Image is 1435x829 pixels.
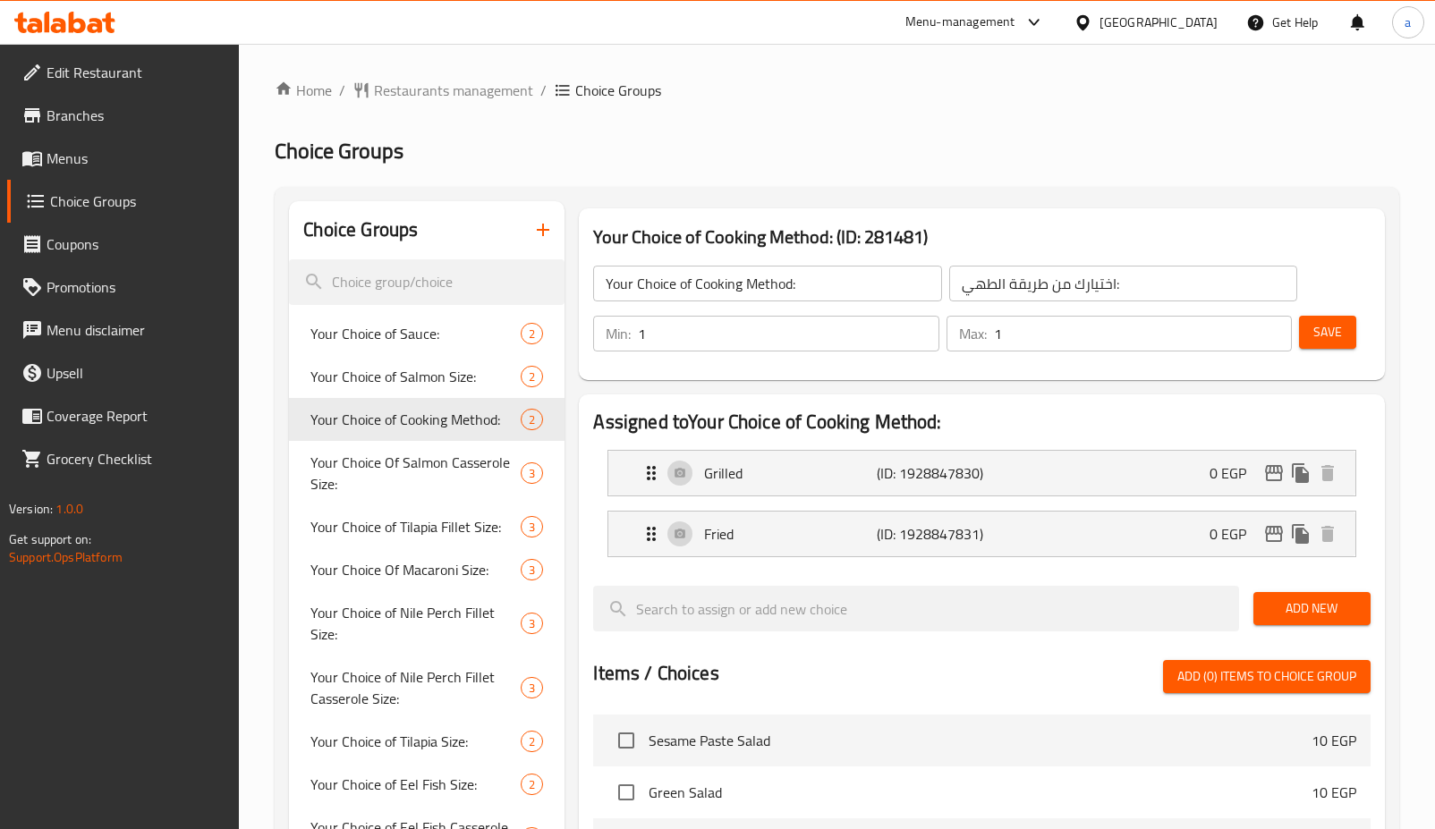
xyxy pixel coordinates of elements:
div: Choices [521,774,543,795]
a: Promotions [7,266,240,309]
div: Choices [521,731,543,752]
p: Min: [606,323,631,344]
span: Version: [9,497,53,520]
span: Your Choice of Sauce: [310,323,521,344]
span: Save [1313,321,1342,343]
span: Your Choice of Salmon Size: [310,366,521,387]
a: Coupons [7,223,240,266]
button: Add New [1253,592,1371,625]
div: Expand [608,512,1354,556]
span: Your Choice of Cooking Method: [310,409,521,430]
div: Choices [521,323,543,344]
span: Coupons [47,233,225,255]
span: 2 [522,368,542,385]
span: 3 [522,562,542,579]
p: Grilled [704,462,876,484]
div: Menu-management [905,12,1015,33]
p: (ID: 1928847831) [877,523,991,545]
p: Max: [959,323,987,344]
div: Choices [521,462,543,484]
p: Fried [704,523,876,545]
span: Your Choice of Eel Fish Size: [310,774,521,795]
button: Add (0) items to choice group [1163,660,1371,693]
button: edit [1261,460,1287,486]
a: Home [275,80,332,101]
h2: Items / Choices [593,660,718,687]
span: Get support on: [9,528,91,551]
li: Expand [593,443,1370,503]
a: Grocery Checklist [7,437,240,480]
div: Your Choice of Sauce:2 [289,312,565,355]
p: 10 EGP [1312,782,1356,803]
a: Upsell [7,351,240,394]
div: Your Choice of Tilapia Fillet Size:3 [289,505,565,548]
span: Choice Groups [575,80,661,101]
span: Upsell [47,362,225,384]
button: duplicate [1287,460,1314,486]
span: Your Choice Of Salmon Casserole Size: [310,452,521,495]
p: 10 EGP [1312,730,1356,751]
span: Edit Restaurant [47,62,225,83]
div: Choices [521,409,543,430]
button: delete [1314,460,1341,486]
span: Green Salad [649,782,1311,803]
p: 0 EGP [1210,462,1261,484]
button: delete [1314,520,1341,547]
div: Your Choice Of Macaroni Size:3 [289,548,565,591]
button: duplicate [1287,520,1314,547]
span: Select choice [607,774,645,811]
span: 2 [522,776,542,793]
a: Coverage Report [7,394,240,437]
button: edit [1261,520,1287,547]
span: Add New [1268,597,1356,620]
a: Menus [7,137,240,180]
h3: Your Choice of Cooking Method: (ID: 281481) [593,223,1370,251]
span: Choice Groups [50,190,225,212]
button: Save [1299,316,1356,349]
span: Your Choice Of Macaroni Size: [310,559,521,580]
span: 3 [522,680,542,697]
span: Choice Groups [275,131,403,171]
div: Choices [521,677,543,698]
span: Coverage Report [47,405,225,427]
div: Your Choice of Nile Perch Fillet Casserole Size:3 [289,656,565,720]
div: Your Choice of Nile Perch Fillet Size:3 [289,591,565,656]
li: / [339,80,345,101]
span: Branches [47,105,225,126]
h2: Assigned to Your Choice of Cooking Method: [593,409,1370,436]
div: Expand [608,451,1354,495]
a: Choice Groups [7,180,240,223]
span: Add (0) items to choice group [1177,665,1356,688]
div: Choices [521,559,543,580]
div: Your Choice of Cooking Method:2 [289,398,565,441]
p: (ID: 1928847830) [877,462,991,484]
li: / [540,80,547,101]
span: 3 [522,465,542,482]
nav: breadcrumb [275,80,1399,101]
a: Menu disclaimer [7,309,240,351]
div: Your Choice of Eel Fish Size:2 [289,763,565,806]
h2: Choice Groups [303,216,418,243]
span: Your Choice of Nile Perch Fillet Casserole Size: [310,666,521,709]
span: 2 [522,411,542,428]
span: 2 [522,733,542,750]
input: search [593,586,1238,631]
span: 1.0.0 [55,497,83,520]
a: Restaurants management [352,80,533,101]
div: Your Choice of Tilapia Size:2 [289,720,565,763]
span: Your Choice of Nile Perch Fillet Size: [310,602,521,645]
span: Your Choice of Tilapia Fillet Size: [310,516,521,537]
span: Menus [47,148,225,169]
span: Your Choice of Tilapia Size: [310,731,521,752]
span: Sesame Paste Salad [649,730,1311,751]
a: Support.OpsPlatform [9,546,123,569]
div: [GEOGRAPHIC_DATA] [1100,13,1218,32]
span: a [1405,13,1411,32]
p: 0 EGP [1210,523,1261,545]
li: Expand [593,503,1370,564]
div: Your Choice Of Salmon Casserole Size:3 [289,441,565,505]
span: Promotions [47,276,225,298]
input: search [289,259,565,305]
a: Branches [7,94,240,137]
span: Select choice [607,722,645,759]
